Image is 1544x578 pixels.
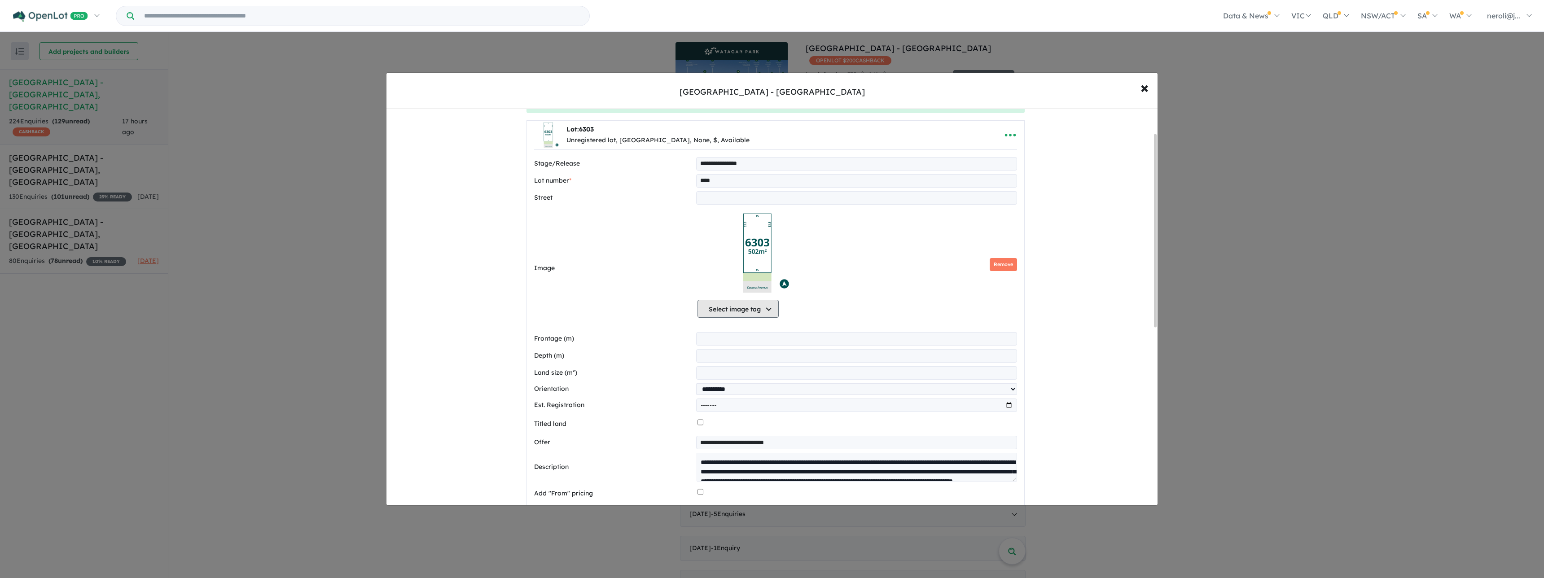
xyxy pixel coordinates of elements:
[136,6,588,26] input: Try estate name, suburb, builder or developer
[534,384,693,394] label: Orientation
[697,208,817,298] img: Watagan Park Estate - Cooranbong - Lot 6303
[566,135,750,146] div: Unregistered lot, [GEOGRAPHIC_DATA], None, $, Available
[534,263,694,274] label: Image
[534,419,694,429] label: Titled land
[566,125,594,133] b: Lot:
[534,368,693,378] label: Land size (m²)
[697,300,779,318] button: Select image tag
[534,350,693,361] label: Depth (m)
[1487,11,1520,20] span: neroli@j...
[534,175,693,186] label: Lot number
[1140,78,1149,97] span: ×
[534,193,693,203] label: Street
[534,400,693,411] label: Est. Registration
[534,333,693,344] label: Frontage (m)
[534,462,693,473] label: Description
[534,158,693,169] label: Stage/Release
[579,125,594,133] span: 6303
[534,437,693,448] label: Offer
[534,488,694,499] label: Add "From" pricing
[680,86,865,98] div: [GEOGRAPHIC_DATA] - [GEOGRAPHIC_DATA]
[534,121,563,149] img: Watagan%20Park%20Estate%20-%20Cooranbong%20-%20Lot%206303___1759283011.png
[13,11,88,22] img: Openlot PRO Logo White
[990,258,1017,271] button: Remove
